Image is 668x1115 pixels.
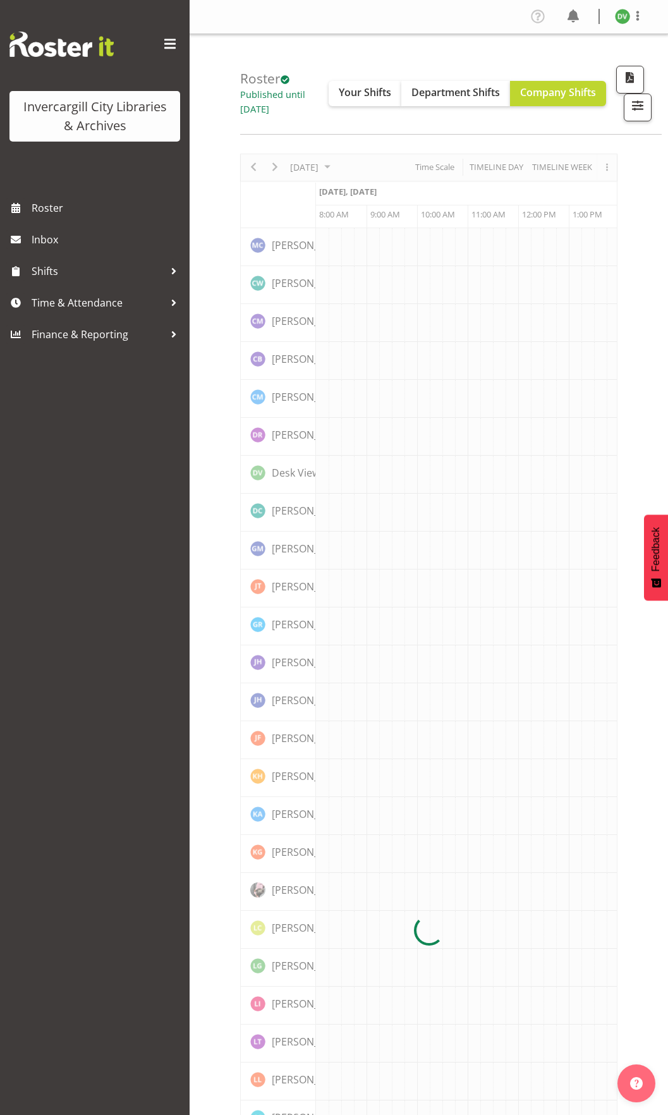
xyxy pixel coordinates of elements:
[32,262,164,281] span: Shifts
[401,81,510,106] button: Department Shifts
[240,71,329,116] h4: Roster
[650,527,662,571] span: Feedback
[520,85,596,99] span: Company Shifts
[9,32,114,57] img: Rosterit website logo
[32,325,164,344] span: Finance & Reporting
[32,230,183,249] span: Inbox
[615,9,630,24] img: desk-view11665.jpg
[22,97,167,135] div: Invercargill City Libraries & Archives
[32,198,183,217] span: Roster
[624,94,652,121] button: Filter Shifts
[329,81,401,106] button: Your Shifts
[32,293,164,312] span: Time & Attendance
[411,85,500,99] span: Department Shifts
[630,1077,643,1090] img: help-xxl-2.png
[510,81,606,106] button: Company Shifts
[240,73,305,116] span: Published until [DATE]
[339,85,391,99] span: Your Shifts
[616,66,644,94] button: Download a PDF of the roster for the current day
[644,515,668,600] button: Feedback - Show survey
